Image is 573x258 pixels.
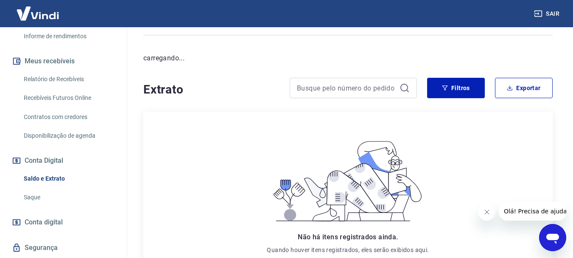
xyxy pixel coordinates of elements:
[532,6,563,22] button: Sair
[499,202,566,221] iframe: Mensagem da empresa
[143,53,553,63] p: carregando...
[10,52,117,71] button: Meus recebíveis
[298,233,398,241] span: Não há itens registrados ainda.
[143,81,280,98] h4: Extrato
[427,78,485,98] button: Filtros
[20,28,117,45] a: Informe de rendimentos
[20,108,117,126] a: Contratos com credores
[297,82,396,94] input: Busque pelo número do pedido
[10,0,65,26] img: Vindi
[20,71,117,88] a: Relatório de Recebíveis
[495,78,553,98] button: Exportar
[478,204,495,221] iframe: Fechar mensagem
[20,189,117,206] a: Saque
[25,216,63,228] span: Conta digital
[10,151,117,170] button: Conta Digital
[539,224,566,251] iframe: Botão para abrir a janela de mensagens
[20,170,117,187] a: Saldo e Extrato
[20,127,117,145] a: Disponibilização de agenda
[267,246,429,254] p: Quando houver itens registrados, eles serão exibidos aqui.
[10,213,117,232] a: Conta digital
[10,238,117,257] a: Segurança
[5,6,71,13] span: Olá! Precisa de ajuda?
[20,89,117,107] a: Recebíveis Futuros Online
